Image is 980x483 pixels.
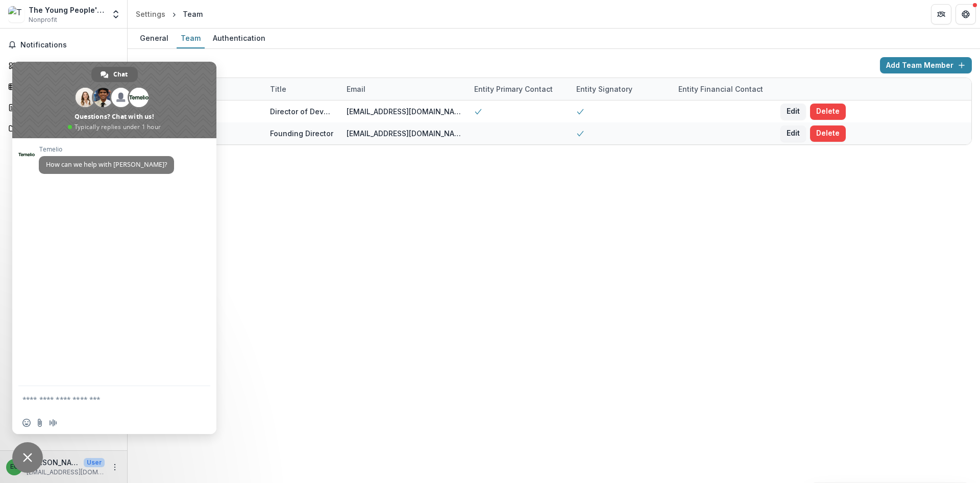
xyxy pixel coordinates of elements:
[810,125,846,142] button: Delete
[347,128,462,139] div: [EMAIL_ADDRESS][DOMAIN_NAME]
[347,106,462,117] div: [EMAIL_ADDRESS][DOMAIN_NAME]
[109,4,123,24] button: Open entity switcher
[8,6,24,22] img: The Young People's Chorus of New York City
[270,128,333,139] div: Founding Director
[468,78,570,100] div: Entity Primary Contact
[810,104,846,120] button: Delete
[27,468,105,477] p: [EMAIL_ADDRESS][DOMAIN_NAME]
[36,419,44,427] span: Send a file
[955,4,976,24] button: Get Help
[880,57,972,73] button: Add Team Member
[270,106,334,117] div: Director of Development
[4,120,123,137] a: Documents
[136,9,165,19] div: Settings
[4,57,123,74] a: Dashboard
[132,7,207,21] nav: breadcrumb
[468,84,559,94] div: Entity Primary Contact
[177,29,205,48] a: Team
[4,78,123,95] a: Tasks
[132,7,169,21] a: Settings
[29,15,57,24] span: Nonprofit
[22,395,184,404] textarea: Compose your message...
[20,41,119,49] span: Notifications
[22,419,31,427] span: Insert an emoji
[672,78,774,100] div: Entity Financial Contact
[84,458,105,467] p: User
[570,78,672,100] div: Entity Signatory
[109,461,121,473] button: More
[113,67,128,82] span: Chat
[340,84,372,94] div: Email
[27,457,80,468] p: [PERSON_NAME]
[340,78,468,100] div: Email
[570,84,639,94] div: Entity Signatory
[12,442,43,473] div: Close chat
[49,419,57,427] span: Audio message
[91,67,138,82] div: Chat
[264,84,292,94] div: Title
[4,99,123,116] a: Proposals
[4,37,123,53] button: Notifications
[177,31,205,45] div: Team
[264,78,340,100] div: Title
[46,160,167,169] span: How can we help with [PERSON_NAME]?
[136,29,173,48] a: General
[136,31,173,45] div: General
[10,464,19,470] div: Emma Grettenberger
[136,59,163,71] h2: Team
[39,146,174,153] span: Temelio
[780,104,806,120] button: Edit
[183,9,203,19] div: Team
[209,31,269,45] div: Authentication
[931,4,951,24] button: Partners
[209,29,269,48] a: Authentication
[780,125,806,142] button: Edit
[20,60,115,71] div: Dashboard
[672,84,769,94] div: Entity Financial Contact
[29,5,105,15] div: The Young People's Chorus of [US_STATE][GEOGRAPHIC_DATA]
[167,61,175,70] p: ( 2 )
